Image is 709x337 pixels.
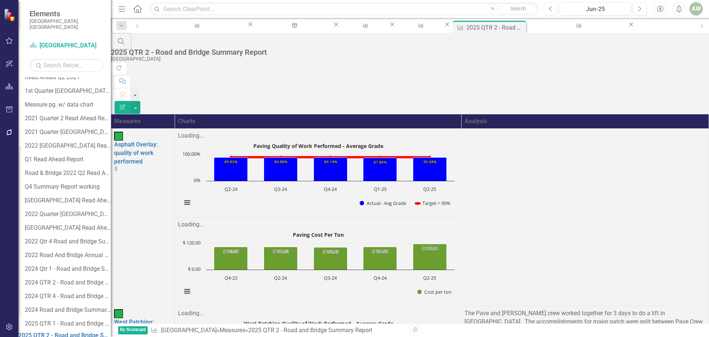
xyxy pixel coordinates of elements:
div: 2022 Qtr 4 Road and Bridge Summary Report 2 [25,238,111,245]
input: Search Below... [30,59,103,72]
div: Measure pg. w/ data chart [25,101,111,108]
path: Q2-24, 104.03. Cost per ton. [264,247,298,270]
td: Double-Click to Edit Right Click for Context Menu [111,129,175,306]
text: 100.00% [182,151,201,157]
div: Loading... [178,309,458,318]
div: 2024 Qtr 1 - Road and Bridge Summary Report [25,266,111,272]
text: Q2-24 [274,274,288,281]
input: Search ClearPoint... [150,3,538,16]
div: Loading... [178,220,458,229]
text: $ 117.84 [422,246,438,251]
a: 2024 Road and Bridge Summary Report - Annual Measures [23,304,111,316]
div: » » [151,326,404,335]
div: Q4 Summary Report working [25,183,111,190]
text: 90.08% [424,159,436,164]
div: 2024 QTR 2 - Road and Bridge Summary Report [25,279,111,286]
text: 89.88% [274,159,287,164]
button: Show Target = 90% [416,200,451,206]
path: Q2-25, 117.84. Cost per ton. [413,244,447,270]
div: 2022 Road And Bridge Annual Measure Summary Report [25,252,111,259]
text: Q4-24 [374,274,387,281]
text: Q2-25 [424,274,436,281]
text: Paving Quality of Work Performed - Average Grade [253,142,383,149]
g: Target = 90%, series 2 of 2. Line with 5 data points. [230,156,431,159]
text: $ 120.00 [183,239,201,246]
div: Charts [178,117,458,126]
a: 2021 Quarter 2 Read Ahead Report [23,112,111,124]
text: Q3-24 [274,186,288,192]
text: $ 0.00 [188,266,201,272]
text: Q4-23 [225,274,237,281]
div: 2021 Quarter [GEOGRAPHIC_DATA] Read Ahead Report [25,129,111,135]
div: 2025 QTR 2 - Road and Bridge Summary Report [466,23,524,32]
text: $ 103.37 [223,249,239,254]
div: 1st Quarter [GEOGRAPHIC_DATA] Read Ahead Report [25,88,111,94]
path: Q4-24, 90. Target = 90%. [329,156,332,159]
path: Q3-24, 102.75. Cost per ton. [314,247,347,270]
text: 87.80% [374,159,387,165]
svg: Interactive chart [178,229,458,303]
path: Q1-25, 87.8. Actual - Avg Grade. [363,158,397,181]
a: 2022 Road And Bridge Annual Measure Summary Report [23,249,111,261]
a: Q1 Read Ahead Report [23,154,111,165]
div: Loading... [178,132,458,140]
a: [GEOGRAPHIC_DATA] [30,41,103,50]
a: Measures [220,327,245,334]
div: Jun-25 [562,5,628,14]
img: On Target [114,309,123,318]
text: $ 104.68 [373,249,388,254]
div: Paving Cost Per Ton. Highcharts interactive chart. [178,229,458,303]
a: 2025 QTR 1 - Road and Bridge Summary Report [23,318,111,330]
a: 2021 Quarter [GEOGRAPHIC_DATA] Read Ahead Report [23,126,111,138]
path: Q3-24, 89.875. Actual - Avg Grade. [264,158,298,181]
div: Analysis [465,117,706,126]
div: 2021 Quarter 2 Read Ahead Report [25,115,111,122]
a: West Patching: quality of work performed [528,21,627,30]
a: 2024 QTR 2 - Road and Bridge Summary Report [23,277,111,289]
div: 2024 QTR 4 - Road and Bridge Summary Report [25,293,111,300]
span: By Scorecard [118,326,148,335]
path: Q3-24, 90. Target = 90%. [279,156,282,159]
small: [GEOGRAPHIC_DATA], [GEOGRAPHIC_DATA] [30,18,103,30]
div: Measures [114,117,172,126]
a: Manage Reports [396,21,443,30]
a: 2022 Quarter [GEOGRAPHIC_DATA] Read Ahead Report [23,208,111,220]
p: The Pave and [PERSON_NAME] crew worked together for 3 days to do a lift in [GEOGRAPHIC_DATA]. The... [465,309,706,335]
text: $ 104.03 [273,249,289,254]
path: Q2-25, 90. Target = 90%. [428,156,431,159]
div: [GEOGRAPHIC_DATA] Read Ahead Report [25,197,111,204]
button: Jun-25 [560,2,631,16]
div: [GEOGRAPHIC_DATA] Read Ahead Report 2 [25,225,111,231]
div: 2024 Road and Bridge Summary Report - Annual Measures [25,307,111,313]
button: Search [500,4,537,14]
div: Q1 Read Ahead Report [25,156,111,163]
div: 2022 [GEOGRAPHIC_DATA] Read Ahead Report [25,142,111,149]
a: Road & Bridge 2022 Q2 Read Ahead Report [23,167,111,179]
a: [GEOGRAPHIC_DATA] Read Ahead Report 2 [23,222,111,234]
text: 0% [194,177,201,183]
img: ClearPoint Strategy [3,8,17,21]
button: View chart menu, Paving Cost Per Ton [182,286,192,297]
a: 2024 Qtr 1 - Road and Bridge Summary Report [23,263,111,275]
a: Measure pg. w/ data chart [23,99,111,111]
div: Asphalt Overlay: quality of work performed [152,28,240,37]
div: Manage Reports [403,28,437,37]
a: [GEOGRAPHIC_DATA] [161,327,217,334]
text: 89.14% [324,159,337,164]
div: [GEOGRAPHIC_DATA] [111,56,705,62]
text: Q1-25 [374,186,387,192]
div: Spring Sweeping [347,28,382,37]
a: 1st Quarter [GEOGRAPHIC_DATA] Read Ahead Report [23,85,111,97]
a: 2024 QTR 4 - Road and Bridge Summary Report [23,290,111,302]
span: Search [510,6,526,11]
td: Double-Click to Edit [462,129,709,306]
a: 2022 [GEOGRAPHIC_DATA] Read Ahead Report [23,140,111,152]
path: Q2-24, 89.84615385. Actual - Avg Grade. [214,158,248,181]
img: On Target [114,132,123,141]
path: Q4-24, 89.14285714. Actual - Avg Grade. [314,158,347,181]
button: AW [689,2,703,16]
a: [GEOGRAPHIC_DATA] Read Ahead Report [23,195,111,206]
div: Read Ahead Q2 2021 [25,74,111,81]
div: 2025 QTR 2 - Road and Bridge Summary Report [248,327,372,334]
